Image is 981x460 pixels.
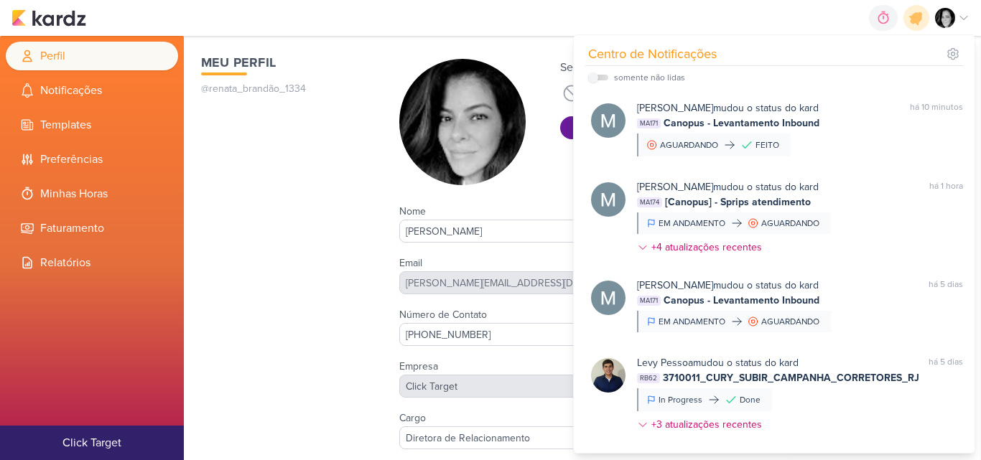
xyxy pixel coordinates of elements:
img: Renata Brandão [399,59,526,185]
div: FEITO [755,139,779,151]
li: Templates [6,111,178,139]
img: Mariana Amorim [591,103,626,138]
p: @renata_brandão_1334 [201,81,371,96]
label: Número de Contato [399,309,487,321]
li: Preferências [6,145,178,174]
span: RB62 [637,373,660,383]
div: mudou o status do kard [637,179,819,194]
div: há 5 dias [929,355,963,370]
div: mudou o status do kard [637,100,819,116]
div: Done [740,393,761,406]
label: Cargo [399,412,426,424]
label: Nome [399,205,426,217]
div: somente não lidas [614,71,685,84]
div: há 1 hora [929,179,963,194]
b: [PERSON_NAME] [637,102,713,114]
div: mudou o status do kard [637,278,819,293]
b: [PERSON_NAME] [637,279,713,291]
h1: Meu Perfil [201,53,371,72]
span: Canopus - Levantamento Inbound [664,293,819,308]
span: Canopus - Levantamento Inbound [664,116,819,131]
li: Faturamento [6,214,178,243]
label: Email [399,257,422,269]
div: Centro de Notificações [588,44,717,64]
img: kardz.app [11,9,86,27]
div: EM ANDAMENTO [659,217,725,230]
div: EM ANDAMENTO [659,315,725,328]
div: +4 atualizações recentes [651,240,765,255]
div: mudou o status do kard [637,355,799,370]
img: Levy Pessoa [591,358,626,393]
b: Levy Pessoa [637,357,693,369]
li: Perfil [6,42,178,70]
li: Minhas Horas [6,179,178,208]
img: Mariana Amorim [591,281,626,315]
li: Notificações [6,76,178,105]
div: AGUARDANDO [761,217,819,230]
div: +3 atualizações recentes [651,417,765,432]
span: MA174 [637,197,662,207]
img: Mariana Amorim [591,182,626,217]
label: Empresa [399,360,438,372]
div: [PERSON_NAME][EMAIL_ADDRESS][DOMAIN_NAME] [399,271,771,294]
div: há 5 dias [929,278,963,293]
div: AGUARDANDO [660,139,718,151]
div: In Progress [659,393,702,406]
span: [Canopus] - Sprips atendimento [665,194,811,210]
div: Selecione sua cor do avatar: [560,59,721,76]
div: há 10 minutos [910,100,963,116]
b: [PERSON_NAME] [637,181,713,193]
span: MA171 [637,296,661,306]
div: AGUARDANDO [761,315,819,328]
li: Relatórios [6,248,178,277]
span: 3710011_CURY_SUBIR_CAMPANHA_CORRETORES_RJ [663,370,919,385]
img: Renata Brandão [935,8,955,28]
span: MA171 [637,118,661,128]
